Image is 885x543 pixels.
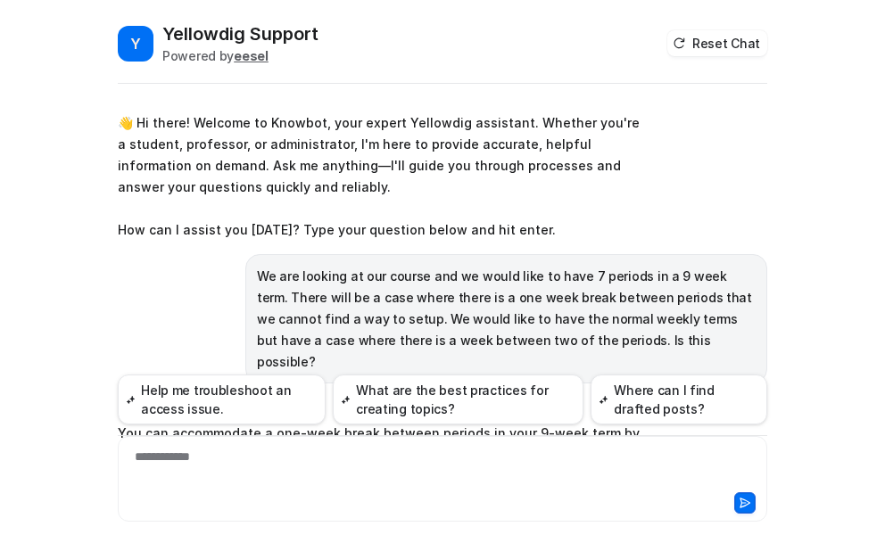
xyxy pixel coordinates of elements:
p: 👋 Hi there! Welcome to Knowbot, your expert Yellowdig assistant. Whether you're a student, profes... [118,112,640,241]
button: What are the best practices for creating topics? [333,374,583,424]
div: Powered by [162,46,318,65]
button: Reset Chat [667,30,767,56]
h2: Yellowdig Support [162,21,318,46]
span: Y [118,26,153,62]
b: eesel [234,48,269,63]
button: Help me troubleshoot an access issue. [118,374,326,424]
p: We are looking at our course and we would like to have 7 periods in a 9 week term. There will be ... [257,266,756,373]
button: Where can I find drafted posts? [591,374,767,424]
